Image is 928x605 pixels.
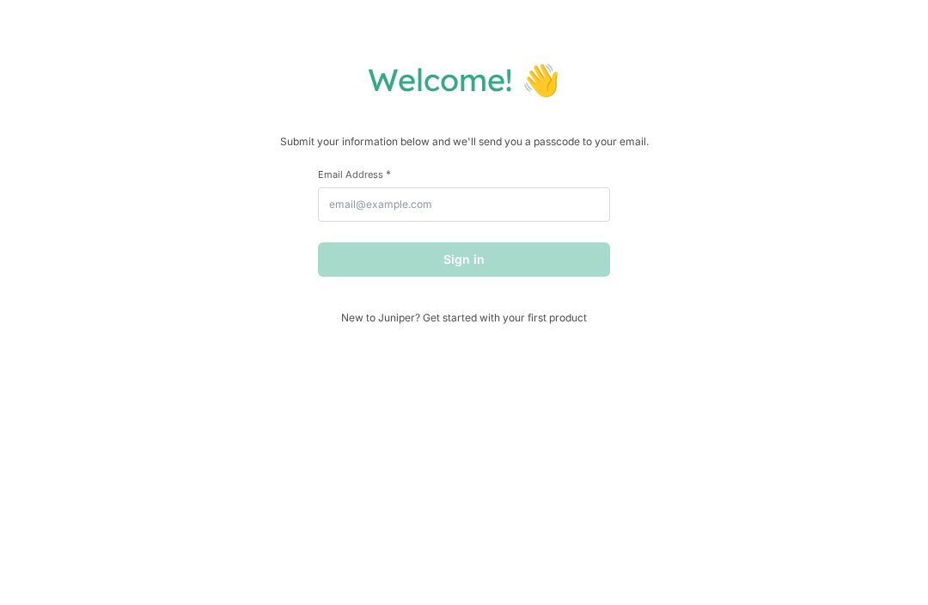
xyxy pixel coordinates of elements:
span: New to Juniper? Get started with your first product [318,311,610,324]
input: email@example.com [318,187,610,222]
label: Email Address [318,168,610,180]
p: Submit your information below and we'll send you a passcode to your email. [17,133,911,150]
span: This field is required. [386,168,391,180]
h1: Welcome! 👋 [17,60,911,99]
